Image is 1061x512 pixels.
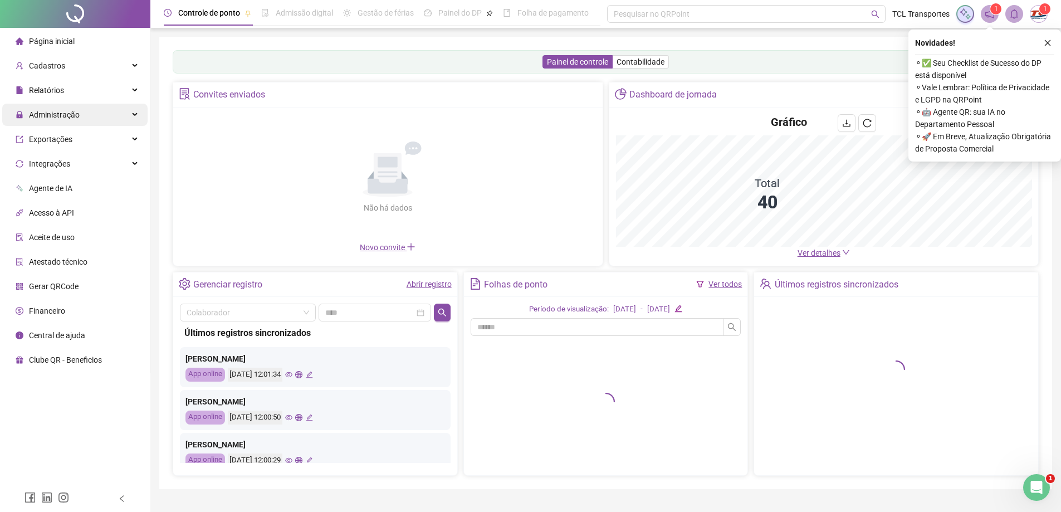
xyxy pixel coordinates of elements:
span: global [295,414,302,421]
span: Novo convite [360,243,415,252]
span: ⚬ Vale Lembrar: Política de Privacidade e LGPD na QRPoint [915,81,1054,106]
div: App online [185,368,225,382]
h4: Gráfico [771,114,807,130]
span: left [118,495,126,503]
span: loading [595,391,617,412]
span: edit [306,457,313,464]
span: search [438,308,447,317]
span: audit [16,233,23,241]
span: file-done [261,9,269,17]
span: Ver detalhes [798,248,840,257]
span: ⚬ 🚀 Em Breve, Atualização Obrigatória de Proposta Comercial [915,130,1054,155]
span: lock [16,111,23,119]
div: Folhas de ponto [484,275,547,294]
div: App online [185,454,225,467]
span: Página inicial [29,37,75,46]
span: Central de ajuda [29,331,85,340]
span: info-circle [16,331,23,339]
div: Gerenciar registro [193,275,262,294]
span: sun [343,9,351,17]
span: Agente de IA [29,184,72,193]
span: down [842,248,850,256]
span: linkedin [41,492,52,503]
span: team [760,278,771,290]
div: [DATE] [613,304,636,315]
div: [DATE] 12:01:34 [228,368,282,382]
span: bell [1009,9,1019,19]
span: eye [285,371,292,378]
div: Dashboard de jornada [629,85,717,104]
span: file [16,86,23,94]
span: Painel do DP [438,8,482,17]
span: Relatórios [29,86,64,95]
div: Últimos registros sincronizados [184,326,446,340]
div: [DATE] 12:00:50 [228,411,282,425]
span: edit [674,305,682,312]
span: Folha de pagamento [517,8,589,17]
span: facebook [25,492,36,503]
span: home [16,37,23,45]
span: Financeiro [29,306,65,315]
span: dashboard [424,9,432,17]
div: [PERSON_NAME] [185,353,445,365]
span: Exportações [29,135,72,144]
span: ⚬ 🤖 Agente QR: sua IA no Departamento Pessoal [915,106,1054,130]
span: global [295,371,302,378]
span: Gestão de férias [358,8,414,17]
span: Painel de controle [547,57,608,66]
div: Não há dados [336,202,439,214]
span: dollar [16,307,23,315]
div: Convites enviados [193,85,265,104]
img: sparkle-icon.fc2bf0ac1784a2077858766a79e2daf3.svg [959,8,971,20]
a: Ver detalhes down [798,248,850,257]
span: search [727,323,736,331]
span: Aceite de uso [29,233,75,242]
span: user-add [16,62,23,70]
span: 1 [1043,5,1047,13]
a: Ver todos [708,280,742,289]
span: loading [886,359,907,380]
span: qrcode [16,282,23,290]
span: Administração [29,110,80,119]
span: Integrações [29,159,70,168]
span: global [295,457,302,464]
span: instagram [58,492,69,503]
span: solution [179,88,190,100]
span: search [871,10,879,18]
a: Abrir registro [407,280,452,289]
span: Cadastros [29,61,65,70]
span: export [16,135,23,143]
span: Gerar QRCode [29,282,79,291]
span: reload [863,119,872,128]
span: 1 [994,5,998,13]
div: Período de visualização: [529,304,609,315]
span: setting [179,278,190,290]
span: Contabilidade [617,57,664,66]
span: pushpin [486,10,493,17]
span: Controle de ponto [178,8,240,17]
span: Atestado técnico [29,257,87,266]
span: book [503,9,511,17]
span: TCL Transportes [892,8,950,20]
iframe: Intercom live chat [1023,474,1050,501]
div: - [640,304,643,315]
span: clock-circle [164,9,172,17]
span: plus [407,242,415,251]
span: pushpin [245,10,251,17]
div: [PERSON_NAME] [185,396,445,408]
span: solution [16,258,23,266]
span: Novidades ! [915,37,955,49]
span: ⚬ ✅ Seu Checklist de Sucesso do DP está disponível [915,57,1054,81]
span: edit [306,371,313,378]
span: sync [16,160,23,168]
span: eye [285,457,292,464]
span: api [16,209,23,217]
div: Últimos registros sincronizados [775,275,898,294]
span: download [842,119,851,128]
div: App online [185,411,225,425]
img: 31418 [1030,6,1047,22]
span: filter [696,280,704,288]
sup: Atualize o seu contato no menu Meus Dados [1039,3,1050,14]
div: [DATE] [647,304,670,315]
span: edit [306,414,313,421]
